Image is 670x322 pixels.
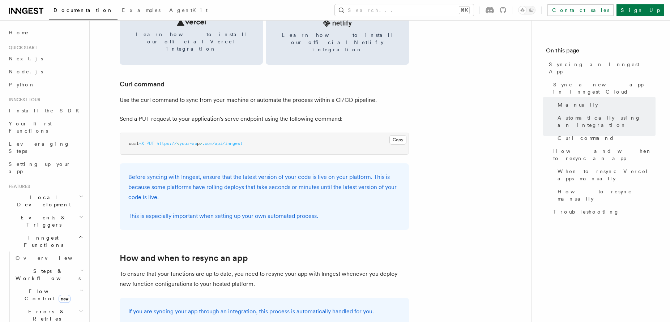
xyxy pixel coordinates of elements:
span: p [197,141,200,146]
p: Before syncing with Inngest, ensure that the latest version of your code is live on your platform... [128,172,400,202]
a: Curl command [120,79,165,89]
span: PUT [146,141,154,146]
a: Documentation [49,2,118,20]
a: Curl command [555,132,656,145]
a: Next.js [6,52,85,65]
a: How to resync manually [555,185,656,205]
span: Flow Control [13,288,80,302]
span: Steps & Workflows [13,267,81,282]
span: Events & Triggers [6,214,79,228]
a: Contact sales [547,4,614,16]
span: Learn how to install our official Netlify integration [274,31,400,53]
span: Automatically using an integration [558,114,656,129]
button: Search...⌘K [335,4,474,16]
kbd: ⌘K [459,7,469,14]
span: https:// [157,141,177,146]
span: Inngest tour [6,97,40,103]
p: This is especially important when setting up your own automated process. [128,211,400,221]
span: < [177,141,179,146]
a: How and when to resync an app [120,253,248,263]
span: Next.js [9,56,43,61]
span: How to resync manually [558,188,656,202]
a: Examples [118,2,165,20]
span: Documentation [54,7,113,13]
p: Send a PUT request to your application's serve endpoint using the following command: [120,114,409,124]
a: When to resync Vercel apps manually [555,165,656,185]
span: new [59,295,71,303]
span: your-ap [179,141,197,146]
span: .com/api/inngest [202,141,243,146]
span: Inngest Functions [6,234,78,249]
a: Manually [555,98,656,111]
a: Your first Functions [6,117,85,137]
span: Your first Functions [9,121,52,134]
a: Learn how to install our official Vercel integration [120,8,263,65]
a: Troubleshooting [550,205,656,218]
span: Troubleshooting [553,208,619,215]
button: Local Development [6,191,85,211]
p: To ensure that your functions are up to date, you need to resync your app with Inngest whenever y... [120,269,409,289]
a: Leveraging Steps [6,137,85,158]
a: Setting up your app [6,158,85,178]
a: Sign Up [616,4,664,16]
span: > [200,141,202,146]
span: Leveraging Steps [9,141,70,154]
a: Sync a new app in Inngest Cloud [550,78,656,98]
a: Syncing an Inngest App [546,58,656,78]
span: Sync a new app in Inngest Cloud [553,81,656,95]
button: Copy [389,135,406,145]
button: Steps & Workflows [13,265,85,285]
p: Use the curl command to sync from your machine or automate the process within a CI/CD pipeline. [120,95,409,105]
a: Home [6,26,85,39]
span: Learn how to install our official Vercel integration [128,31,254,52]
a: Python [6,78,85,91]
a: Overview [13,252,85,265]
a: How and when to resync an app [550,145,656,165]
button: Inngest Functions [6,231,85,252]
h4: On this page [546,46,656,58]
a: Learn how to install our official Netlify integration [266,8,409,65]
button: Flow Controlnew [13,285,85,305]
span: Quick start [6,45,37,51]
span: -X [139,141,144,146]
span: Setting up your app [9,161,71,174]
span: Curl command [558,134,614,142]
span: Node.js [9,69,43,74]
span: Examples [122,7,161,13]
span: How and when to resync an app [553,147,656,162]
a: AgentKit [165,2,212,20]
span: Home [9,29,29,36]
span: Local Development [6,194,79,208]
span: Install the SDK [9,108,84,113]
span: Manually [558,101,598,108]
button: Events & Triggers [6,211,85,231]
a: Install the SDK [6,104,85,117]
button: Toggle dark mode [518,6,535,14]
a: Automatically using an integration [555,111,656,132]
span: Features [6,184,30,189]
span: Syncing an Inngest App [549,61,656,75]
span: Python [9,82,35,87]
span: Overview [16,255,90,261]
a: Node.js [6,65,85,78]
span: curl [129,141,139,146]
span: AgentKit [169,7,208,13]
p: If you are syncing your app through an integration, this process is automatically handled for you. [128,306,400,317]
span: When to resync Vercel apps manually [558,168,656,182]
